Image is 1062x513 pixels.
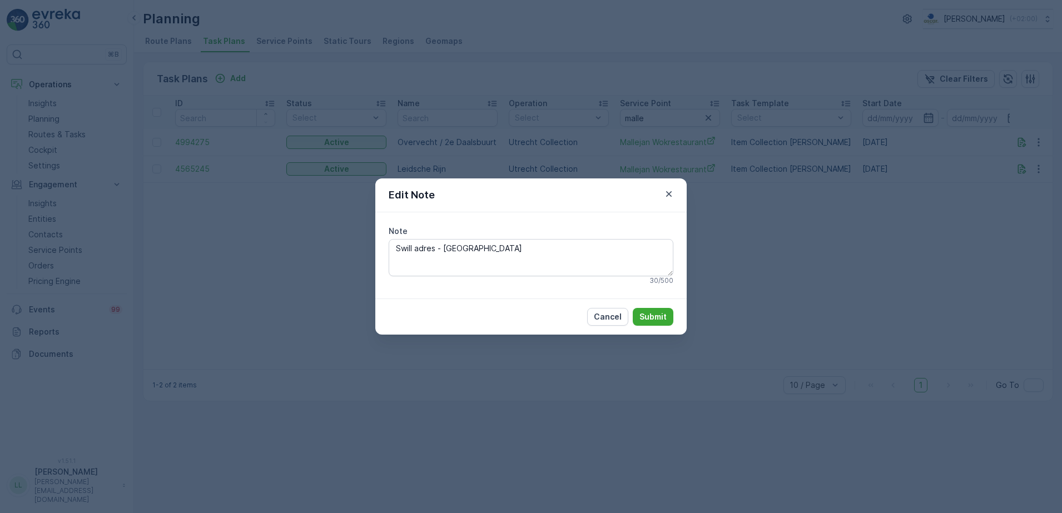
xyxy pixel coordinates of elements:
p: 30 / 500 [649,276,673,285]
p: Edit Note [389,187,435,203]
label: Note [389,226,408,236]
button: Cancel [587,308,628,326]
p: Cancel [594,311,622,322]
button: Submit [633,308,673,326]
p: Submit [639,311,667,322]
textarea: Swill adres - [GEOGRAPHIC_DATA] [389,239,673,276]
